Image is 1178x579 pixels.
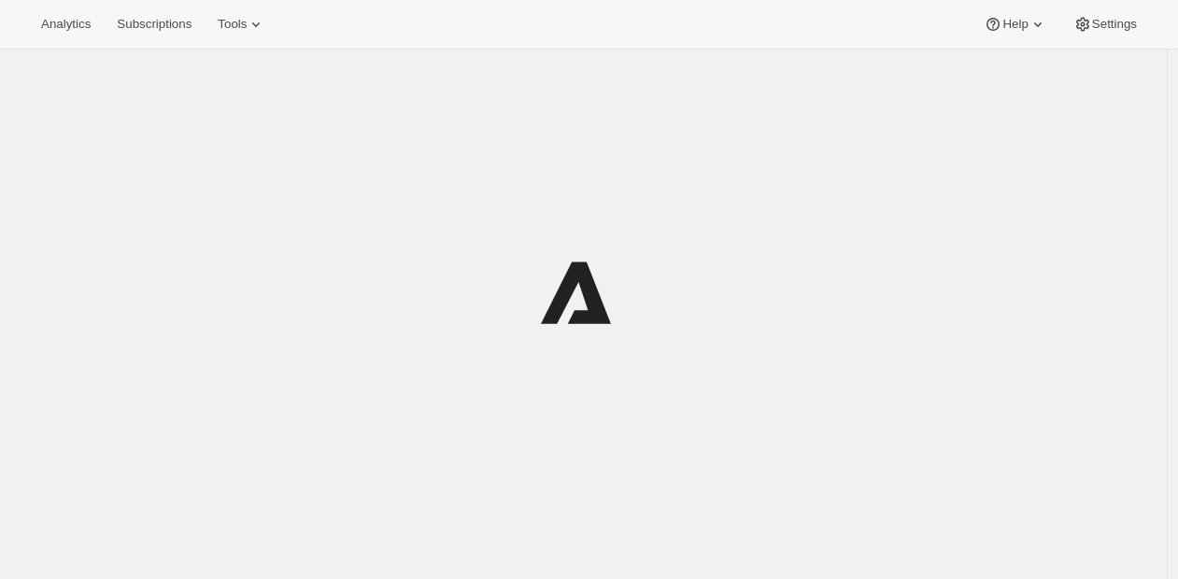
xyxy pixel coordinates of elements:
[106,11,203,37] button: Subscriptions
[1062,11,1148,37] button: Settings
[117,17,192,32] span: Subscriptions
[41,17,91,32] span: Analytics
[218,17,247,32] span: Tools
[1092,17,1137,32] span: Settings
[972,11,1057,37] button: Help
[206,11,277,37] button: Tools
[30,11,102,37] button: Analytics
[1002,17,1028,32] span: Help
